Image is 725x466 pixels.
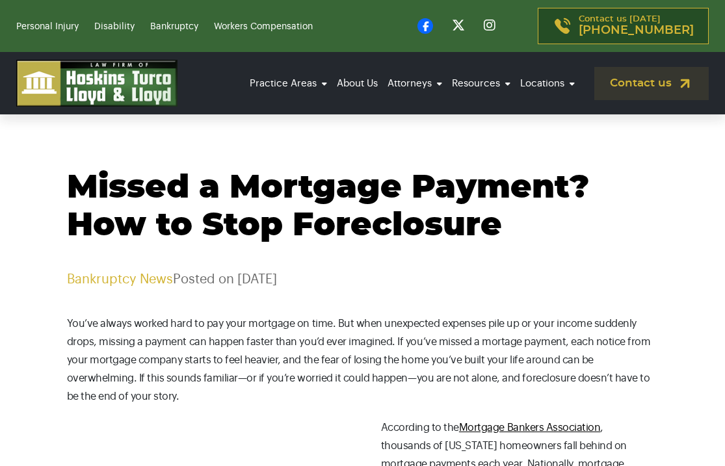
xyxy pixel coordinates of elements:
a: About Us [334,66,381,101]
a: Workers Compensation [214,22,313,31]
a: Attorneys [384,66,445,101]
h1: Missed a Mortgage Payment? How to Stop Foreclosure [67,169,659,244]
img: logo [16,60,178,107]
a: Contact us [DATE][PHONE_NUMBER] [538,8,709,44]
a: Bankruptcy News [67,273,173,286]
a: Personal Injury [16,22,79,31]
a: Locations [517,66,578,101]
a: Disability [94,22,135,31]
p: You’ve always worked hard to pay your mortgage on time. But when unexpected expenses pile up or y... [67,315,659,406]
a: Resources [449,66,514,101]
a: Practice Areas [246,66,330,101]
a: Contact us [594,67,709,100]
a: Bankruptcy [150,22,198,31]
p: Contact us [DATE] [579,15,694,37]
span: [PHONE_NUMBER] [579,24,694,37]
a: Mortgage Bankers Association [459,422,601,433]
p: Posted on [DATE] [67,270,659,289]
